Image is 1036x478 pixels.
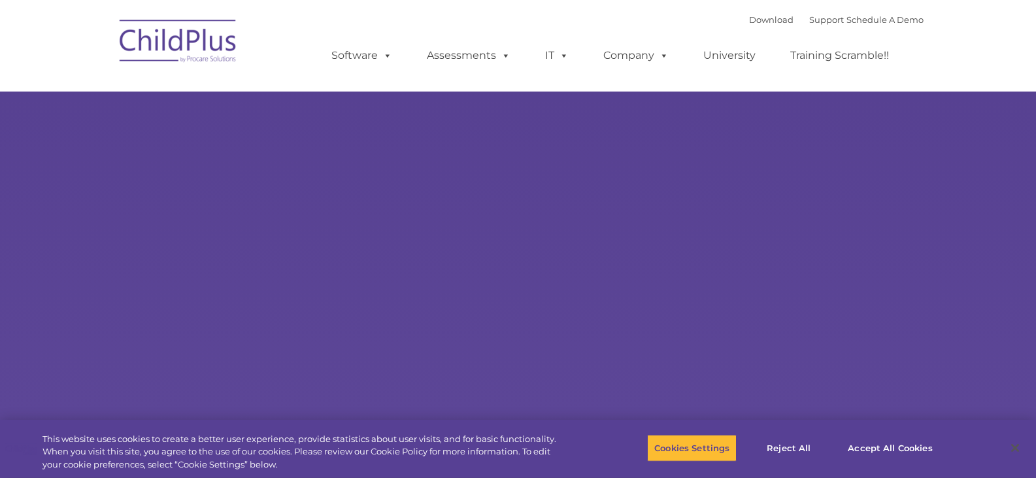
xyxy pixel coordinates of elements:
[846,14,924,25] a: Schedule A Demo
[590,43,682,69] a: Company
[1001,434,1029,462] button: Close
[647,434,737,462] button: Cookies Settings
[777,43,902,69] a: Training Scramble!!
[809,14,844,25] a: Support
[748,434,829,462] button: Reject All
[749,14,794,25] a: Download
[690,43,769,69] a: University
[42,433,570,471] div: This website uses cookies to create a better user experience, provide statistics about user visit...
[414,43,524,69] a: Assessments
[841,434,939,462] button: Accept All Cookies
[113,10,244,76] img: ChildPlus by Procare Solutions
[532,43,582,69] a: IT
[318,43,405,69] a: Software
[749,14,924,25] font: |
